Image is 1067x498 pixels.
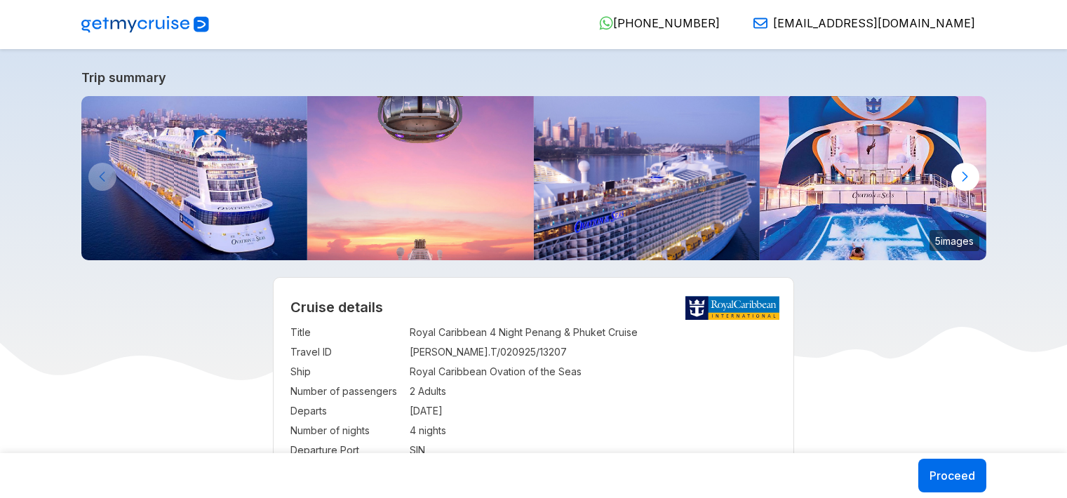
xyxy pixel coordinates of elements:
[290,440,403,460] td: Departure Port
[290,382,403,401] td: Number of passengers
[403,323,410,342] td: :
[410,342,777,362] td: [PERSON_NAME].T/020925/13207
[403,362,410,382] td: :
[307,96,534,260] img: north-star-sunset-ovation-of-the-seas.jpg
[588,16,720,30] a: [PHONE_NUMBER]
[290,401,403,421] td: Departs
[290,323,403,342] td: Title
[410,401,777,421] td: [DATE]
[773,16,975,30] span: [EMAIL_ADDRESS][DOMAIN_NAME]
[403,382,410,401] td: :
[410,323,777,342] td: Royal Caribbean 4 Night Penang & Phuket Cruise
[410,382,777,401] td: 2 Adults
[760,96,986,260] img: ovation-of-the-seas-flowrider-sunset.jpg
[290,421,403,440] td: Number of nights
[403,401,410,421] td: :
[403,421,410,440] td: :
[290,362,403,382] td: Ship
[918,459,986,492] button: Proceed
[290,299,777,316] h2: Cruise details
[753,16,767,30] img: Email
[290,342,403,362] td: Travel ID
[410,440,777,460] td: SIN
[81,70,986,85] a: Trip summary
[410,362,777,382] td: Royal Caribbean Ovation of the Seas
[403,342,410,362] td: :
[599,16,613,30] img: WhatsApp
[930,230,979,251] small: 5 images
[410,421,777,440] td: 4 nights
[81,96,308,260] img: ovation-exterior-back-aerial-sunset-port-ship.jpg
[613,16,720,30] span: [PHONE_NUMBER]
[742,16,975,30] a: [EMAIL_ADDRESS][DOMAIN_NAME]
[403,440,410,460] td: :
[534,96,760,260] img: ovation-of-the-seas-departing-from-sydney.jpg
